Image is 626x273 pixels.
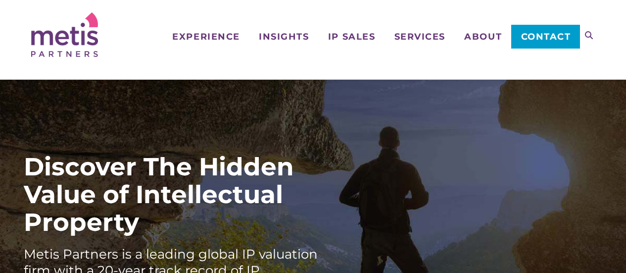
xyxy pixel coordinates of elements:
[172,32,240,41] span: Experience
[511,25,580,49] a: Contact
[31,12,98,57] img: Metis Partners
[394,32,445,41] span: Services
[464,32,502,41] span: About
[328,32,375,41] span: IP Sales
[521,32,571,41] span: Contact
[24,153,321,236] div: Discover The Hidden Value of Intellectual Property
[259,32,309,41] span: Insights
